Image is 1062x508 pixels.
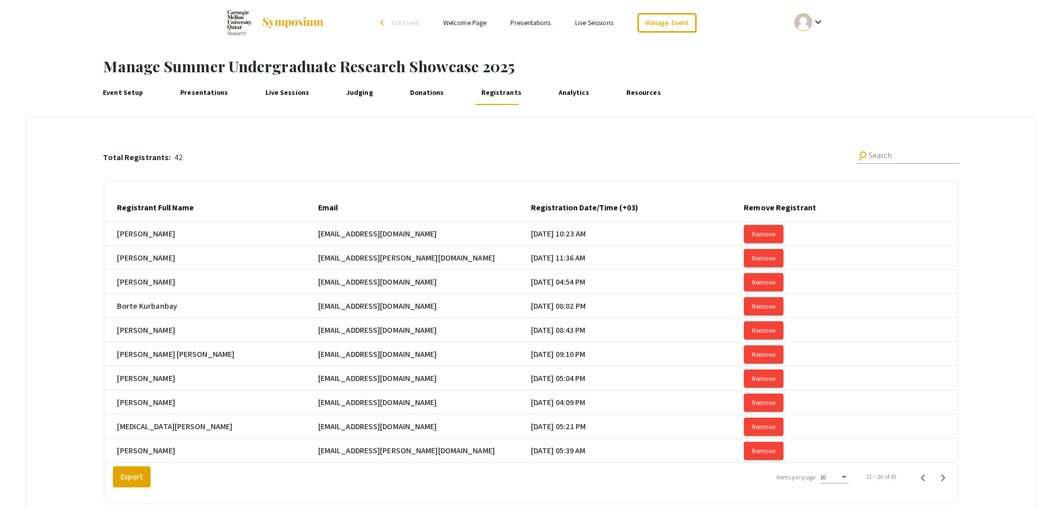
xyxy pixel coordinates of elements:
[318,246,531,270] mat-cell: [EMAIL_ADDRESS][PERSON_NAME][DOMAIN_NAME]
[867,472,896,481] div: 11 – 20 of 42
[744,225,783,243] button: Remove
[933,467,953,487] button: Next page
[623,81,663,105] a: Resources
[105,415,318,439] mat-cell: [MEDICAL_DATA][PERSON_NAME]
[318,366,531,391] mat-cell: [EMAIL_ADDRESS][DOMAIN_NAME]
[776,473,817,482] div: Items per page:
[531,294,744,318] mat-cell: [DATE] 08:02 PM
[117,202,203,214] div: Registrant Full Name
[784,11,835,34] button: Expand account dropdown
[744,442,783,460] button: Remove
[752,446,775,455] span: Remove
[744,249,783,267] button: Remove
[752,326,775,335] span: Remove
[744,194,957,222] mat-header-cell: Remove Registrant
[531,318,744,342] mat-cell: [DATE] 08:43 PM
[105,246,318,270] mat-cell: [PERSON_NAME]
[318,415,531,439] mat-cell: [EMAIL_ADDRESS][DOMAIN_NAME]
[178,81,231,105] a: Presentations
[261,17,324,29] img: Symposium by ForagerOne
[318,439,531,463] mat-cell: [EMAIL_ADDRESS][PERSON_NAME][DOMAIN_NAME]
[744,321,783,339] button: Remove
[318,342,531,366] mat-cell: [EMAIL_ADDRESS][DOMAIN_NAME]
[103,152,175,164] p: Total Registrants:
[531,202,647,214] div: Registration Date/Time (+03)
[344,81,375,105] a: Judging
[531,246,744,270] mat-cell: [DATE] 11:36 AM
[531,342,744,366] mat-cell: [DATE] 09:10 PM
[744,369,783,388] button: Remove
[752,278,775,287] span: Remove
[105,439,318,463] mat-cell: [PERSON_NAME]
[752,374,775,383] span: Remove
[105,342,318,366] mat-cell: [PERSON_NAME] [PERSON_NAME]
[100,81,146,105] a: Event Setup
[380,20,386,26] div: arrow_back_ios
[752,350,775,359] span: Remove
[103,152,183,164] div: 42
[227,10,251,35] img: Summer Undergraduate Research Showcase 2025
[227,10,324,35] a: Summer Undergraduate Research Showcase 2025
[531,391,744,415] mat-cell: [DATE] 04:09 PM
[105,318,318,342] mat-cell: [PERSON_NAME]
[318,202,347,214] div: Email
[744,345,783,363] button: Remove
[318,391,531,415] mat-cell: [EMAIL_ADDRESS][DOMAIN_NAME]
[913,467,933,487] button: Previous page
[531,366,744,391] mat-cell: [DATE] 05:04 PM
[105,270,318,294] mat-cell: [PERSON_NAME]
[752,302,775,311] span: Remove
[262,81,312,105] a: Live Sessions
[812,16,824,28] mat-icon: Expand account dropdown
[744,394,783,412] button: Remove
[752,253,775,263] span: Remove
[478,81,524,105] a: Registrants
[105,294,318,318] mat-cell: Borte Kurbanbay
[752,398,775,407] span: Remove
[531,202,638,214] div: Registration Date/Time (+03)
[752,422,775,431] span: Remove
[510,18,551,27] a: Presentations
[318,318,531,342] mat-cell: [EMAIL_ADDRESS][DOMAIN_NAME]
[856,150,869,163] mat-icon: Search
[752,229,775,238] span: Remove
[391,18,419,27] span: Exit Event
[113,466,151,487] button: Export
[744,418,783,436] button: Remove
[318,222,531,246] mat-cell: [EMAIL_ADDRESS][DOMAIN_NAME]
[821,473,826,481] span: 10
[744,273,783,291] button: Remove
[637,13,697,33] a: Manage Event
[105,222,318,246] mat-cell: [PERSON_NAME]
[744,297,783,315] button: Remove
[407,81,446,105] a: Donations
[443,18,486,27] a: Welcome Page
[117,202,194,214] div: Registrant Full Name
[531,222,744,246] mat-cell: [DATE] 10:23 AM
[318,202,338,214] div: Email
[575,18,613,27] a: Live Sessions
[318,294,531,318] mat-cell: [EMAIL_ADDRESS][DOMAIN_NAME]
[531,439,744,463] mat-cell: [DATE] 05:39 AM
[318,270,531,294] mat-cell: [EMAIL_ADDRESS][DOMAIN_NAME]
[556,81,591,105] a: Analytics
[8,463,43,500] iframe: Chat
[531,270,744,294] mat-cell: [DATE] 04:54 PM
[821,474,849,481] mat-select: Items per page:
[105,366,318,391] mat-cell: [PERSON_NAME]
[531,415,744,439] mat-cell: [DATE] 05:21 PM
[103,57,1062,75] h1: Manage Summer Undergraduate Research Showcase 2025
[105,391,318,415] mat-cell: [PERSON_NAME]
